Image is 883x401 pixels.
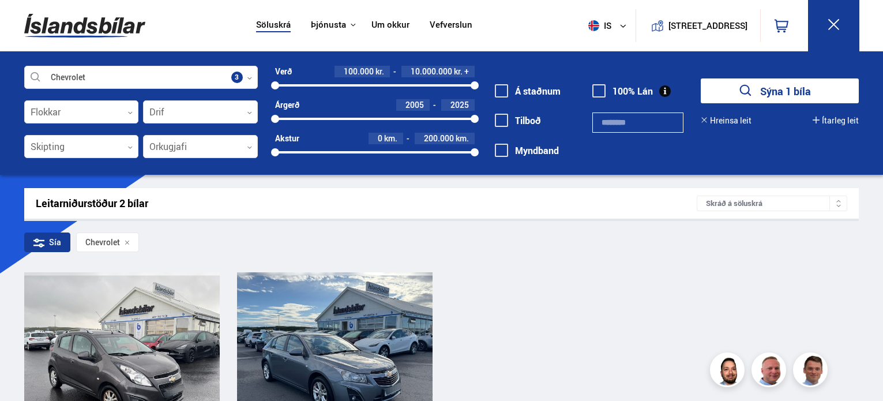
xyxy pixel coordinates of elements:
[642,9,754,42] a: [STREET_ADDRESS]
[85,238,120,247] span: Chevrolet
[712,354,746,389] img: nhp88E3Fdnt1Opn2.png
[673,21,743,31] button: [STREET_ADDRESS]
[450,99,469,110] span: 2025
[24,233,70,252] div: Sía
[411,66,452,77] span: 10.000.000
[584,9,636,43] button: is
[813,116,859,125] button: Ítarleg leit
[378,133,382,144] span: 0
[701,78,859,103] button: Sýna 1 bíla
[275,67,292,76] div: Verð
[256,20,291,32] a: Söluskrá
[456,134,469,143] span: km.
[495,86,561,96] label: Á staðnum
[36,197,697,209] div: Leitarniðurstöður 2 bílar
[584,20,613,31] span: is
[495,115,541,126] label: Tilboð
[275,100,299,110] div: Árgerð
[405,99,424,110] span: 2005
[753,354,788,389] img: siFngHWaQ9KaOqBr.png
[384,134,397,143] span: km.
[311,20,346,31] button: Þjónusta
[430,20,472,32] a: Vefverslun
[375,67,384,76] span: kr.
[464,67,469,76] span: +
[592,86,653,96] label: 100% Lán
[424,133,454,144] span: 200.000
[344,66,374,77] span: 100.000
[795,354,829,389] img: FbJEzSuNWCJXmdc-.webp
[371,20,409,32] a: Um okkur
[588,20,599,31] img: svg+xml;base64,PHN2ZyB4bWxucz0iaHR0cDovL3d3dy53My5vcmcvMjAwMC9zdmciIHdpZHRoPSI1MTIiIGhlaWdodD0iNT...
[495,145,559,156] label: Myndband
[24,7,145,44] img: G0Ugv5HjCgRt.svg
[275,134,299,143] div: Akstur
[697,196,847,211] div: Skráð á söluskrá
[454,67,463,76] span: kr.
[701,116,752,125] button: Hreinsa leit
